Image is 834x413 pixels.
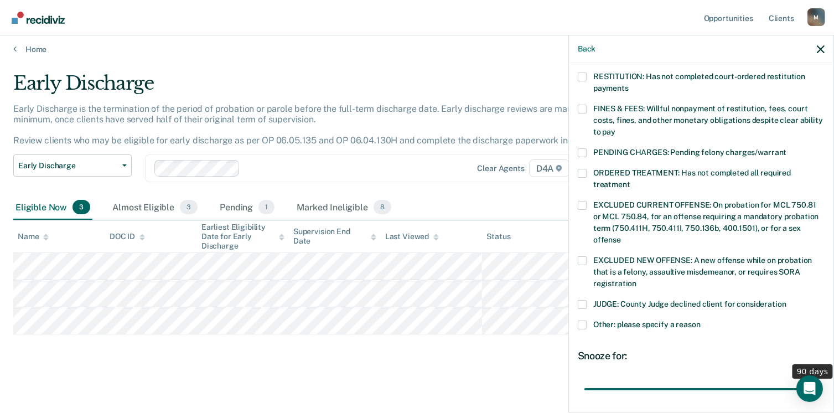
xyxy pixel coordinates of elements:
[796,375,823,402] div: Open Intercom Messenger
[13,104,608,146] p: Early Discharge is the termination of the period of probation or parole before the full-term disc...
[180,200,198,214] span: 3
[13,44,821,54] a: Home
[18,232,49,241] div: Name
[578,44,595,54] button: Back
[529,159,569,177] span: D4A
[593,256,812,288] span: EXCLUDED NEW OFFENSE: A new offense while on probation that is a felony, assaultive misdemeanor, ...
[374,200,391,214] span: 8
[13,72,639,104] div: Early Discharge
[478,164,525,173] div: Clear agents
[807,8,825,26] div: M
[593,104,823,136] span: FINES & FEES: Willful nonpayment of restitution, fees, court costs, fines, and other monetary obl...
[578,350,825,362] div: Snooze for:
[294,195,393,220] div: Marked Ineligible
[110,232,145,241] div: DOC ID
[486,232,510,241] div: Status
[72,200,90,214] span: 3
[13,195,92,220] div: Eligible Now
[18,161,118,171] span: Early Discharge
[385,232,439,241] div: Last Viewed
[792,364,833,379] div: 90 days
[258,200,274,214] span: 1
[807,8,825,26] button: Profile dropdown button
[593,200,819,244] span: EXCLUDED CURRENT OFFENSE: On probation for MCL 750.81 or MCL 750.84, for an offense requiring a m...
[593,168,791,189] span: ORDERED TREATMENT: Has not completed all required treatment
[110,195,200,220] div: Almost Eligible
[593,72,805,92] span: RESTITUTION: Has not completed court-ordered restitution payments
[12,12,65,24] img: Recidiviz
[593,148,786,157] span: PENDING CHARGES: Pending felony charges/warrant
[293,227,376,246] div: Supervision End Date
[201,223,284,250] div: Earliest Eligibility Date for Early Discharge
[593,320,701,329] span: Other: please specify a reason
[593,300,786,308] span: JUDGE: County Judge declined client for consideration
[217,195,277,220] div: Pending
